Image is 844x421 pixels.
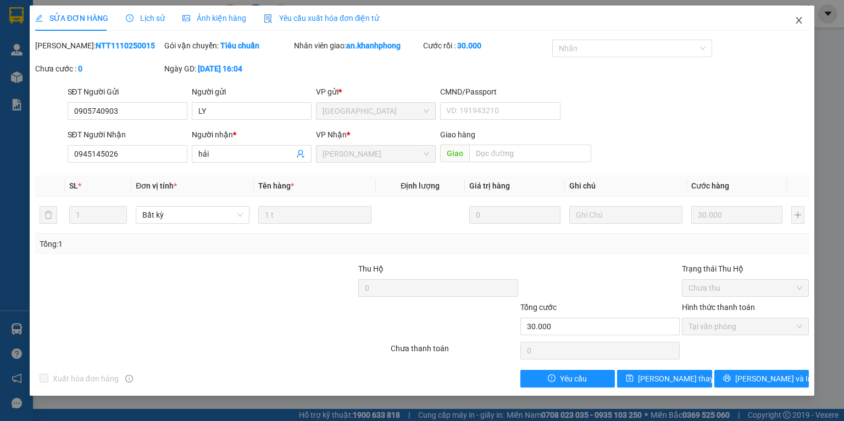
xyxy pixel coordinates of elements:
b: [DATE] 16:04 [198,64,242,73]
button: printer[PERSON_NAME] và In [714,370,809,387]
span: Giá trị hàng [469,181,510,190]
span: Tổng cước [520,303,557,312]
b: NTT1110250015 [96,41,155,50]
div: CMND/Passport [440,86,560,98]
span: Nha Trang [323,103,429,119]
div: Nhân viên giao: [294,40,421,52]
span: exclamation-circle [548,374,556,383]
input: Dọc đường [469,145,591,162]
div: Cước rồi : [423,40,550,52]
b: an.khanhphong [346,41,401,50]
span: Giao [440,145,469,162]
div: Người gửi [192,86,312,98]
span: Lịch sử [126,14,165,23]
span: Xuất hóa đơn hàng [48,373,123,385]
div: Gói vận chuyển: [164,40,291,52]
span: Tên hàng [258,181,294,190]
button: Close [784,5,814,36]
span: user-add [296,149,305,158]
img: logo.jpg [14,14,69,69]
b: [DOMAIN_NAME] [92,42,151,51]
span: clock-circle [126,14,134,22]
span: Yêu cầu xuất hóa đơn điện tử [264,14,380,23]
span: Ảnh kiện hàng [182,14,246,23]
span: edit [35,14,43,22]
span: [PERSON_NAME] thay đổi [638,373,726,385]
li: (c) 2017 [92,52,151,66]
div: [PERSON_NAME]: [35,40,162,52]
label: Hình thức thanh toán [682,303,755,312]
div: Trạng thái Thu Hộ [682,263,809,275]
span: printer [723,374,731,383]
span: Bất kỳ [142,207,242,223]
div: SĐT Người Nhận [68,129,187,141]
span: VP Nhận [316,130,347,139]
span: close [795,16,803,25]
b: 0 [78,64,82,73]
span: save [626,374,634,383]
span: Định lượng [401,181,440,190]
span: Tại văn phòng [688,318,802,335]
img: icon [264,14,273,23]
div: Tổng: 1 [40,238,326,250]
span: Thu Hộ [358,264,384,273]
div: Chưa thanh toán [390,342,519,362]
div: Ngày GD: [164,63,291,75]
input: 0 [691,206,782,224]
button: exclamation-circleYêu cầu [520,370,615,387]
span: Cước hàng [691,181,729,190]
div: Người nhận [192,129,312,141]
span: Chưa thu [688,280,802,296]
span: SỬA ĐƠN HÀNG [35,14,108,23]
span: Giao hàng [440,130,475,139]
b: Tiêu chuẩn [220,41,259,50]
span: SL [69,181,78,190]
div: VP gửi [316,86,436,98]
input: 0 [469,206,560,224]
button: plus [791,206,804,224]
b: [PERSON_NAME] [14,71,62,123]
span: picture [182,14,190,22]
div: Chưa cước : [35,63,162,75]
button: delete [40,206,57,224]
b: 30.000 [457,41,481,50]
span: Phạm Ngũ Lão [323,146,429,162]
span: info-circle [125,375,133,383]
input: Ghi Chú [569,206,682,224]
b: BIÊN NHẬN GỬI HÀNG [71,16,105,87]
span: Đơn vị tính [136,181,177,190]
th: Ghi chú [565,175,687,197]
img: logo.jpg [119,14,146,40]
input: VD: Bàn, Ghế [258,206,371,224]
span: Yêu cầu [560,373,587,385]
span: [PERSON_NAME] và In [735,373,812,385]
div: SĐT Người Gửi [68,86,187,98]
button: save[PERSON_NAME] thay đổi [617,370,712,387]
